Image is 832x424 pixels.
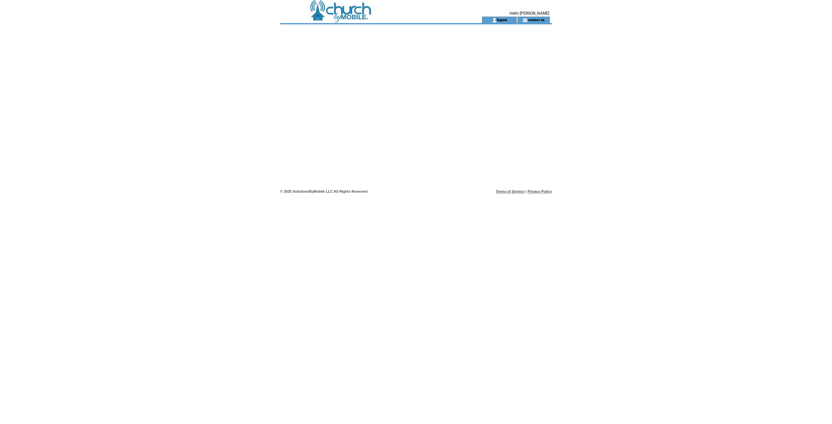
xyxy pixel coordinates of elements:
[523,18,527,23] img: contact_us_icon.gif
[492,18,497,23] img: account_icon.gif
[526,189,526,193] span: |
[496,189,525,193] a: Terms of Service
[280,189,368,193] span: © 2025 SolutionsByMobile LLC All Rights Reserved
[527,18,545,22] a: contact us
[510,11,549,16] span: Hello [PERSON_NAME]
[527,189,552,193] a: Privacy Policy
[497,18,507,22] a: logout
